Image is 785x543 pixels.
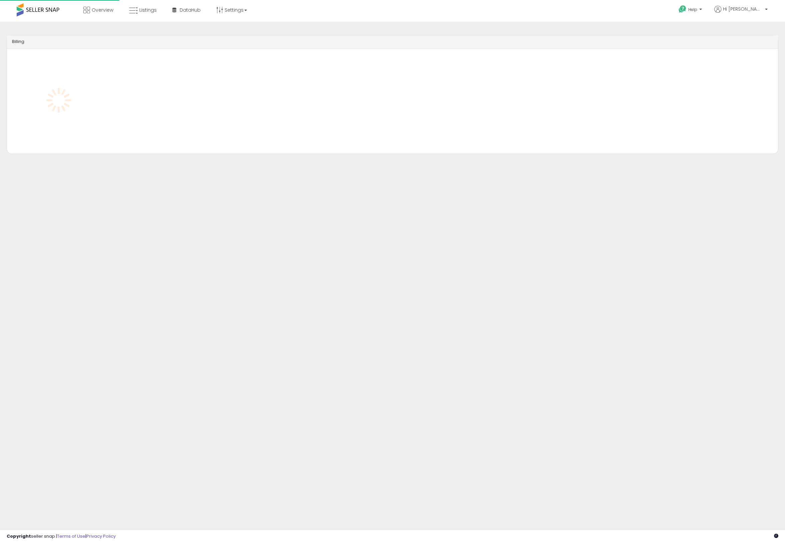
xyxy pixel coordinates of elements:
span: Help [688,7,697,12]
div: Billing [7,35,778,49]
span: Hi [PERSON_NAME] [723,6,763,12]
i: Get Help [678,5,687,13]
a: Hi [PERSON_NAME] [714,6,768,21]
span: DataHub [180,7,201,13]
span: Overview [92,7,113,13]
span: Listings [139,7,157,13]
